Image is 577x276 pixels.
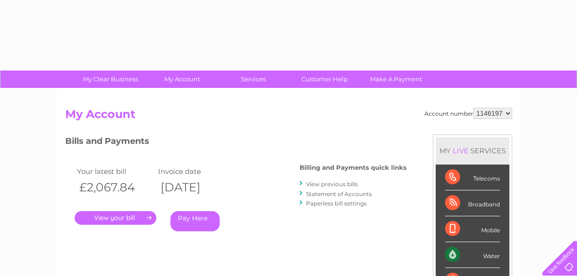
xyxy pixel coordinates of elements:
[156,165,238,178] td: Invoice date
[215,71,292,88] a: Services
[306,181,358,188] a: View previous bills
[445,216,500,242] div: Mobile
[306,200,367,207] a: Paperless bill settings
[156,178,238,197] th: [DATE]
[75,211,156,225] a: .
[306,190,372,197] a: Statement of Accounts
[286,71,363,88] a: Customer Help
[424,108,512,119] div: Account number
[451,146,470,155] div: LIVE
[436,137,509,164] div: MY SERVICES
[143,71,221,88] a: My Account
[75,178,156,197] th: £2,067.84
[170,211,220,231] a: Pay Here
[445,190,500,216] div: Broadband
[72,71,149,88] a: My Clear Business
[75,165,156,178] td: Your latest bill
[445,165,500,190] div: Telecoms
[357,71,435,88] a: Make A Payment
[300,164,407,171] h4: Billing and Payments quick links
[445,242,500,268] div: Water
[65,134,407,151] h3: Bills and Payments
[65,108,512,126] h2: My Account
